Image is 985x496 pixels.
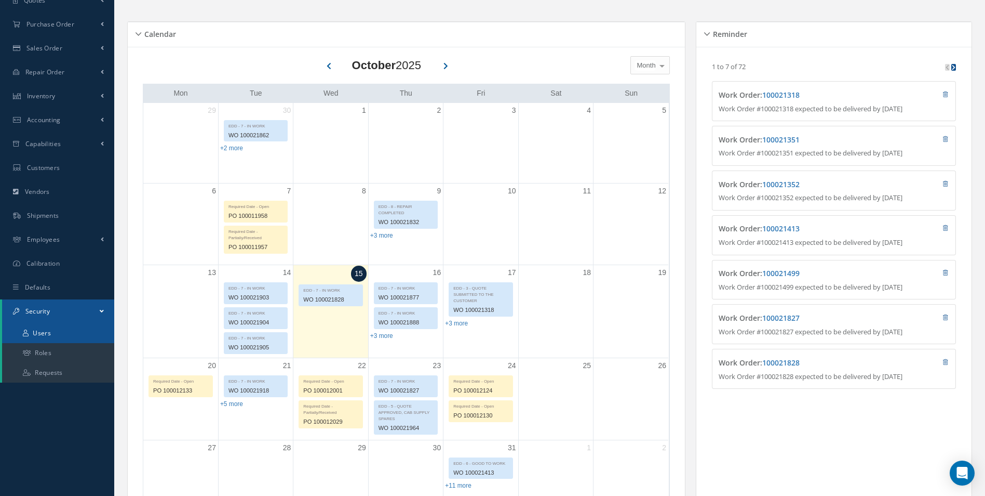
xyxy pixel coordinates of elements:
[762,268,800,278] a: 100021499
[224,283,287,292] div: EDD - 7 - IN WORK
[143,103,218,184] td: September 29, 2025
[281,103,293,118] a: September 30, 2025
[27,163,60,172] span: Customers
[593,265,668,358] td: October 19, 2025
[719,148,949,159] p: Work Order #100021351 expected to be delivered by [DATE]
[762,313,800,323] a: 100021827
[435,184,443,199] a: October 9, 2025
[449,376,512,385] div: Required Date - Open
[374,283,437,292] div: EDD - 7 - IN WORK
[431,440,443,455] a: October 30, 2025
[224,317,287,329] div: WO 100021904
[445,482,471,489] a: Show 11 more events
[506,358,518,373] a: October 24, 2025
[950,461,975,486] div: Open Intercom Messenger
[206,265,218,280] a: October 13, 2025
[285,184,293,199] a: October 7, 2025
[281,440,293,455] a: October 28, 2025
[719,269,887,278] h4: Work Order
[2,323,114,343] a: Users
[224,292,287,304] div: WO 100021903
[360,184,368,199] a: October 8, 2025
[719,359,887,368] h4: Work Order
[374,385,437,397] div: WO 100021827
[352,57,421,74] div: 2025
[762,135,800,145] a: 100021351
[443,183,518,265] td: October 10, 2025
[224,121,287,129] div: EDD - 7 - IN WORK
[149,376,212,385] div: Required Date - Open
[293,358,368,440] td: October 22, 2025
[593,183,668,265] td: October 12, 2025
[593,358,668,440] td: October 26, 2025
[719,372,949,382] p: Work Order #100021828 expected to be delivered by [DATE]
[518,358,593,440] td: October 25, 2025
[506,184,518,199] a: October 10, 2025
[449,458,512,467] div: EDD - 6 - GOOD TO WORK
[218,183,293,265] td: October 7, 2025
[27,92,56,100] span: Inventory
[2,343,114,363] a: Roles
[143,358,218,440] td: October 20, 2025
[143,183,218,265] td: October 6, 2025
[25,68,65,76] span: Repair Order
[760,313,800,323] span: :
[26,259,60,268] span: Calibration
[218,265,293,358] td: October 14, 2025
[585,440,593,455] a: November 1, 2025
[352,59,396,72] b: October
[141,27,176,39] h5: Calendar
[224,333,287,342] div: EDD - 7 - IN WORK
[27,115,61,124] span: Accounting
[660,440,668,455] a: November 2, 2025
[224,376,287,385] div: EDD - 7 - IN WORK
[712,62,746,71] p: 1 to 7 of 72
[299,401,362,416] div: Required Date - Partially/Received
[321,87,341,100] a: Wednesday
[374,422,437,434] div: WO 100021964
[660,103,668,118] a: October 5, 2025
[281,358,293,373] a: October 21, 2025
[518,183,593,265] td: October 11, 2025
[220,145,243,152] a: Show 2 more events
[710,27,747,39] h5: Reminder
[374,376,437,385] div: EDD - 7 - IN WORK
[548,87,563,100] a: Saturday
[27,235,60,244] span: Employees
[2,363,114,383] a: Requests
[443,358,518,440] td: October 24, 2025
[218,358,293,440] td: October 21, 2025
[431,358,443,373] a: October 23, 2025
[25,307,50,316] span: Security
[374,401,437,422] div: EDD - 5 - QUOTE APPROVED, CAB SUPPLY SPARES
[719,327,949,337] p: Work Order #100021827 expected to be delivered by [DATE]
[719,136,887,145] h4: Work Order
[506,265,518,280] a: October 17, 2025
[656,184,668,199] a: October 12, 2025
[206,358,218,373] a: October 20, 2025
[374,201,437,216] div: EDD - 8 - REPAIR COMPLETED
[760,90,800,100] span: :
[299,416,362,428] div: PO 100012029
[293,183,368,265] td: October 8, 2025
[581,358,593,373] a: October 25, 2025
[27,211,59,220] span: Shipments
[510,103,518,118] a: October 3, 2025
[760,179,800,189] span: :
[762,224,800,233] a: 100021413
[593,103,668,184] td: October 5, 2025
[449,283,512,304] div: EDD - 3 - QUOTE SUBMITTED TO THE CUSTOMER
[351,266,367,282] a: October 15, 2025
[299,385,362,397] div: PO 100012001
[171,87,190,100] a: Monday
[719,91,887,100] h4: Work Order
[2,299,114,323] a: Security
[475,87,487,100] a: Friday
[719,314,887,323] h4: Work Order
[762,179,800,189] a: 100021352
[299,294,362,306] div: WO 100021828
[224,385,287,397] div: WO 100021918
[224,342,287,354] div: WO 100021905
[581,265,593,280] a: October 18, 2025
[760,135,800,145] span: :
